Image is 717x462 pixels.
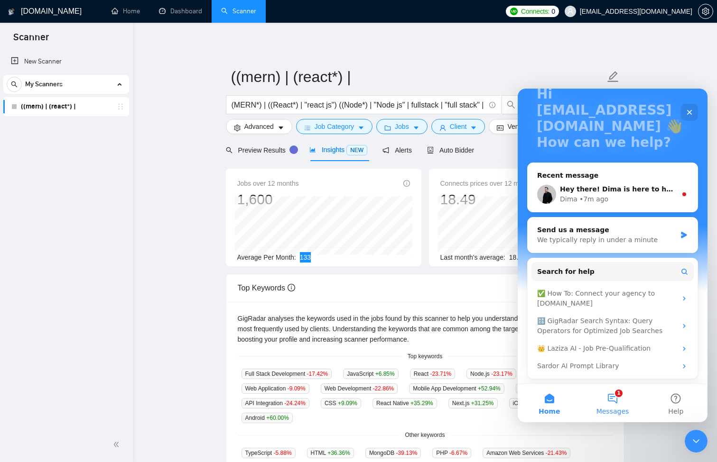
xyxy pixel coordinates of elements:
div: Send us a message [19,136,158,146]
div: Sardor AI Prompt Library [14,269,176,286]
span: search [226,147,233,154]
button: search [7,77,22,92]
span: TypeScript [242,448,296,458]
span: Auto Bidder [427,146,474,154]
span: -22.86 % [373,385,394,392]
span: My Scanners [25,75,63,94]
span: +36.36 % [327,450,350,456]
span: info-circle [489,102,495,108]
span: caret-down [470,124,477,131]
iframe: Intercom live chat [685,430,708,453]
span: React [410,369,455,379]
span: -6.67 % [449,450,467,456]
div: Top Keywords [238,274,613,301]
span: -24.24 % [284,400,306,407]
button: userClientcaret-down [431,119,485,134]
div: • 7m ago [62,106,91,116]
div: Dima [42,106,60,116]
span: +31.25 % [471,400,494,407]
span: user [439,124,446,131]
div: We typically reply in under a minute [19,146,158,156]
div: ✅ How To: Connect your agency to [DOMAIN_NAME] [14,196,176,224]
a: dashboardDashboard [159,7,202,15]
span: area-chart [309,146,316,153]
span: user [567,8,574,15]
span: -39.13 % [396,450,418,456]
span: API Integration [242,398,309,408]
span: Web Application [242,383,309,394]
span: Amazon Web Services [483,448,570,458]
span: info-circle [403,180,410,187]
span: JavaScript [343,369,398,379]
span: Vendor [507,121,528,132]
span: PHP [432,448,471,458]
p: How can we help? [19,46,171,62]
span: edit [607,71,619,83]
span: Last month's average: [440,254,505,261]
span: Advanced [244,121,274,132]
div: 18.49 [440,190,536,208]
span: Client [450,121,467,132]
div: 👑 Laziza AI - Job Pre-Qualification [14,251,176,269]
button: search [502,95,521,114]
img: logo [8,4,15,19]
div: 👑 Laziza AI - Job Pre-Qualification [19,255,159,265]
input: Scanner name... [231,65,605,89]
span: MongoDB [365,448,421,458]
button: Messages [63,296,126,334]
span: caret-down [278,124,284,131]
span: Next.js [448,398,498,408]
img: Profile image for Dima [19,96,38,115]
span: search [502,100,520,109]
span: Web Development [321,383,398,394]
a: New Scanner [11,52,121,71]
span: CSS [321,398,361,408]
span: -21.43 % [546,450,567,456]
div: ✅ How To: Connect your agency to [DOMAIN_NAME] [19,200,159,220]
button: Help [127,296,190,334]
span: -17.42 % [307,371,328,377]
span: Messages [79,319,112,326]
span: double-left [113,440,122,449]
button: folderJobscaret-down [376,119,428,134]
span: robot [427,147,434,154]
span: Node.js [466,369,516,379]
span: folder [384,124,391,131]
span: +6.85 % [375,371,395,377]
span: +60.00 % [266,415,289,421]
span: Average Per Month: [237,254,296,261]
span: Jobs over 12 months [237,178,299,189]
div: Profile image for DimaHey there! Dima is here to help you 🤓 Please, give me a couple of minutes t... [10,88,180,123]
a: searchScanner [221,7,256,15]
span: -5.88 % [274,450,292,456]
span: -9.09 % [288,385,306,392]
div: GigRadar analyses the keywords used in the jobs found by this scanner to help you understand what... [238,313,613,344]
span: Hey there! Dima is here to help you 🤓 Please, give me a couple of minutes to check your request m... [42,97,476,104]
li: My Scanners [3,75,129,116]
span: idcard [497,124,503,131]
span: Job Category [315,121,354,132]
button: barsJob Categorycaret-down [296,119,372,134]
div: Tooltip anchor [289,145,298,154]
span: search [7,81,21,88]
span: +35.29 % [410,400,433,407]
span: Help [150,319,166,326]
span: Alerts [382,146,412,154]
div: 🔠 GigRadar Search Syntax: Query Operators for Optimized Job Searches [14,224,176,251]
span: HTML [307,448,354,458]
span: Search for help [19,178,77,188]
span: info-circle [288,284,295,291]
span: holder [117,103,124,110]
a: homeHome [112,7,140,15]
span: +9.09 % [338,400,357,407]
span: 133 [300,254,311,261]
a: setting [698,8,713,15]
span: bars [304,124,311,131]
img: upwork-logo.png [510,8,518,15]
span: Python [516,383,561,394]
span: Connects: [521,6,549,17]
span: setting [234,124,241,131]
span: Android [242,413,293,423]
button: settingAdvancedcaret-down [226,119,292,134]
span: caret-down [358,124,364,131]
